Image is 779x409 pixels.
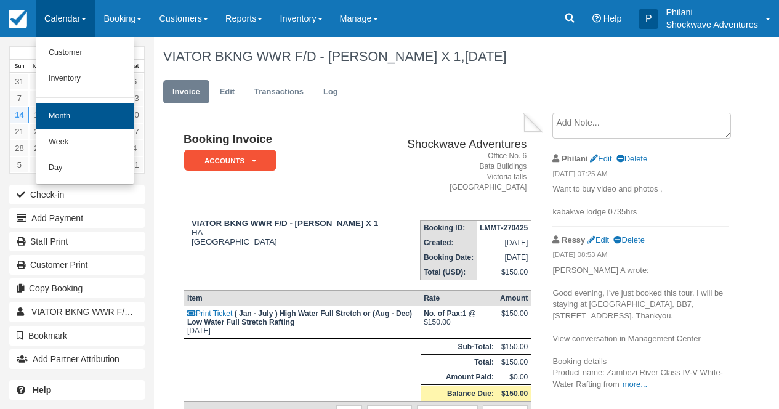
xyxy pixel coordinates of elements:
a: 7 [10,90,29,107]
span: [DATE] [465,49,507,64]
a: 8 [29,90,48,107]
td: [DATE] [184,306,421,339]
a: 14 [10,107,29,123]
em: ACCOUNTS [184,150,276,171]
a: Edit [590,154,611,163]
ul: Calendar [36,37,134,185]
strong: LMMT-270425 [480,224,528,232]
td: [DATE] [477,235,531,250]
td: $150.00 [497,355,531,370]
th: Item [184,291,421,306]
a: Edit [211,80,244,104]
strong: Ressy [562,235,585,245]
span: VIATOR BKNG WWR F/D - [PERSON_NAME] X 1 [31,307,225,317]
span: Help [603,14,622,23]
a: 29 [29,140,48,156]
th: Rate [421,291,497,306]
b: Help [33,385,51,395]
em: [DATE] 08:53 AM [552,249,729,263]
a: Delete [616,154,647,163]
a: 1 [29,73,48,90]
p: Want to buy video and photos , kabakwe lodge 0735hrs [552,184,729,218]
a: 15 [29,107,48,123]
td: $0.00 [497,370,531,386]
img: checkfront-main-nav-mini-logo.png [9,10,27,28]
th: Sub-Total: [421,339,497,355]
i: Help [592,14,601,23]
a: 31 [10,73,29,90]
div: HA [GEOGRAPHIC_DATA] [184,219,393,246]
strong: No. of Pax [424,309,462,318]
a: Log [314,80,347,104]
strong: VIATOR BKNG WWR F/D - [PERSON_NAME] X 1 [192,219,378,228]
p: Philani [666,6,758,18]
h1: Booking Invoice [184,133,393,146]
th: Total: [421,355,497,370]
th: Balance Due: [421,386,497,402]
a: 27 [125,123,144,140]
a: 5 [10,156,29,173]
button: Add Partner Attribution [9,349,145,369]
div: $150.00 [500,309,528,328]
a: Edit [587,235,609,245]
em: [DATE] 07:25 AM [552,169,729,182]
th: Amount Paid: [421,370,497,386]
h2: Shockwave Adventures [398,138,527,151]
a: 28 [10,140,29,156]
td: $150.00 [477,265,531,280]
a: Inventory [36,66,134,92]
th: Created: [420,235,477,250]
td: $150.00 [497,339,531,355]
a: 11 [125,156,144,173]
th: Mon [29,60,48,73]
button: Copy Booking [9,278,145,298]
button: Check-in [9,185,145,204]
h1: VIATOR BKNG WWR F/D - [PERSON_NAME] X 1, [163,49,729,64]
th: Sun [10,60,29,73]
a: Day [36,155,134,181]
address: Office No. 6 Bata Buildings Victoria falls [GEOGRAPHIC_DATA] [398,151,527,193]
th: Amount [497,291,531,306]
th: Total (USD): [420,265,477,280]
a: ACCOUNTS [184,149,272,172]
a: 21 [10,123,29,140]
th: Booking Date: [420,250,477,265]
p: [PERSON_NAME] A wrote: Good evening, I've just booked this tour. I will be staying at [GEOGRAPHIC... [552,265,729,391]
a: Month [36,103,134,129]
a: 13 [125,90,144,107]
a: Transactions [245,80,313,104]
a: Delete [613,235,644,245]
div: P [639,9,658,29]
strong: ( Jan - July ) High Water Full Stretch or (Aug - Dec) Low Water Full Stretch Rafting [187,309,412,326]
a: VIATOR BKNG WWR F/D - [PERSON_NAME] X 1 [9,302,145,322]
a: Help [9,380,145,400]
td: [DATE] [477,250,531,265]
a: 22 [29,123,48,140]
td: 1 @ $150.00 [421,306,497,339]
a: more... [623,379,647,389]
a: 4 [125,140,144,156]
a: Print Ticket [187,309,232,318]
a: 20 [125,107,144,123]
a: Invoice [163,80,209,104]
strong: $150.00 [501,389,528,398]
a: Staff Print [9,232,145,251]
button: Bookmark [9,326,145,346]
a: Week [36,129,134,155]
th: Sat [125,60,144,73]
strong: Philani [562,154,587,163]
p: Shockwave Adventures [666,18,758,31]
a: Customer Print [9,255,145,275]
button: Add Payment [9,208,145,228]
th: Booking ID: [420,221,477,236]
a: 6 [125,73,144,90]
a: 6 [29,156,48,173]
a: Customer [36,40,134,66]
